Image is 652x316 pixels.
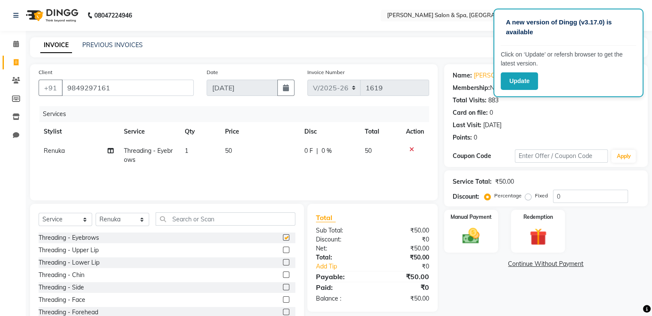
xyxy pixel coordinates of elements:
[207,69,218,76] label: Date
[119,122,180,141] th: Service
[39,271,84,280] div: Threading - Chin
[453,133,472,142] div: Points:
[39,69,52,76] label: Client
[156,212,295,226] input: Search or Scan
[453,108,488,117] div: Card on file:
[309,294,373,303] div: Balance :
[39,295,85,304] div: Threading - Face
[124,147,173,164] span: Threading - Eyebrows
[453,71,472,80] div: Name:
[39,258,99,267] div: Threading - Lower Lip
[611,150,636,163] button: Apply
[453,152,515,161] div: Coupon Code
[373,226,436,235] div: ₹50.00
[316,213,336,222] span: Total
[39,122,119,141] th: Stylist
[373,244,436,253] div: ₹50.00
[488,96,499,105] div: 883
[451,213,492,221] label: Manual Payment
[321,146,332,155] span: 0 %
[365,147,372,155] span: 50
[373,282,436,292] div: ₹0
[453,192,479,201] div: Discount:
[309,244,373,253] div: Net:
[39,80,63,96] button: +91
[39,246,99,255] div: Threading - Upper Lip
[501,72,538,90] button: Update
[307,69,345,76] label: Invoice Number
[401,122,429,141] th: Action
[309,271,373,282] div: Payable:
[453,83,639,92] div: No Active Membership
[309,262,383,271] a: Add Tip
[309,235,373,244] div: Discount:
[474,133,477,142] div: 0
[22,3,81,27] img: logo
[453,96,487,105] div: Total Visits:
[309,226,373,235] div: Sub Total:
[483,121,502,130] div: [DATE]
[82,41,143,49] a: PREVIOUS INVOICES
[474,71,522,80] a: [PERSON_NAME]
[501,50,636,68] p: Click on ‘Update’ or refersh browser to get the latest version.
[39,233,99,242] div: Threading - Eyebrows
[383,262,435,271] div: ₹0
[373,253,436,262] div: ₹50.00
[490,108,493,117] div: 0
[39,283,84,292] div: Threading - Side
[535,192,548,200] label: Fixed
[506,18,631,37] p: A new version of Dingg (v3.17.0) is available
[373,294,436,303] div: ₹50.00
[446,259,646,268] a: Continue Without Payment
[515,149,608,163] input: Enter Offer / Coupon Code
[220,122,299,141] th: Price
[494,192,522,200] label: Percentage
[524,226,552,247] img: _gift.svg
[304,146,313,155] span: 0 F
[453,121,481,130] div: Last Visit:
[44,147,65,155] span: Renuka
[225,147,232,155] span: 50
[40,38,72,53] a: INVOICE
[453,177,492,186] div: Service Total:
[373,235,436,244] div: ₹0
[523,213,553,221] label: Redemption
[62,80,194,96] input: Search by Name/Mobile/Email/Code
[309,253,373,262] div: Total:
[360,122,401,141] th: Total
[453,83,490,92] div: Membership:
[180,122,220,141] th: Qty
[495,177,514,186] div: ₹50.00
[316,146,318,155] span: |
[39,106,436,122] div: Services
[185,147,188,155] span: 1
[373,271,436,282] div: ₹50.00
[309,282,373,292] div: Paid:
[457,226,485,246] img: _cash.svg
[94,3,132,27] b: 08047224946
[299,122,360,141] th: Disc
